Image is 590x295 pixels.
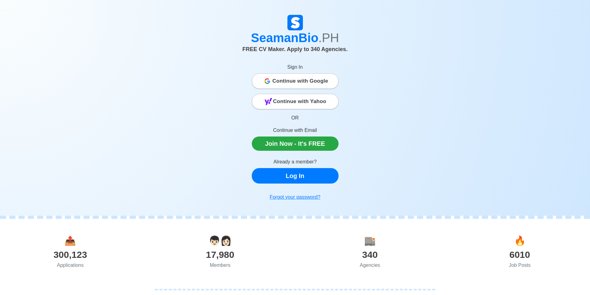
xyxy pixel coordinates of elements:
a: Join Now - It's FREE [252,137,339,151]
div: Agencies [295,262,445,269]
div: 340 [295,248,445,262]
p: OR [252,114,339,122]
a: Log In [252,168,339,184]
p: Already a member? [252,158,339,166]
span: jobs [514,236,526,246]
div: Members [145,262,295,269]
span: agencies [364,236,376,246]
span: applications [64,236,76,246]
button: Continue with Google [252,73,339,89]
span: .PH [318,31,339,45]
div: 17,980 [145,248,295,262]
u: Forgot your password? [270,194,321,200]
span: users [209,236,232,246]
p: Continue with Email [252,127,339,134]
span: FREE CV Maker. Apply to 340 Agencies. [243,46,348,52]
a: Forgot your password? [252,191,339,203]
span: Continue with Google [273,75,328,87]
p: Sign In [252,63,339,71]
img: Logo [287,15,303,30]
button: Continue with Yahoo [252,94,339,109]
span: Continue with Yahoo [273,95,326,108]
h1: SeamanBio [123,30,467,45]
